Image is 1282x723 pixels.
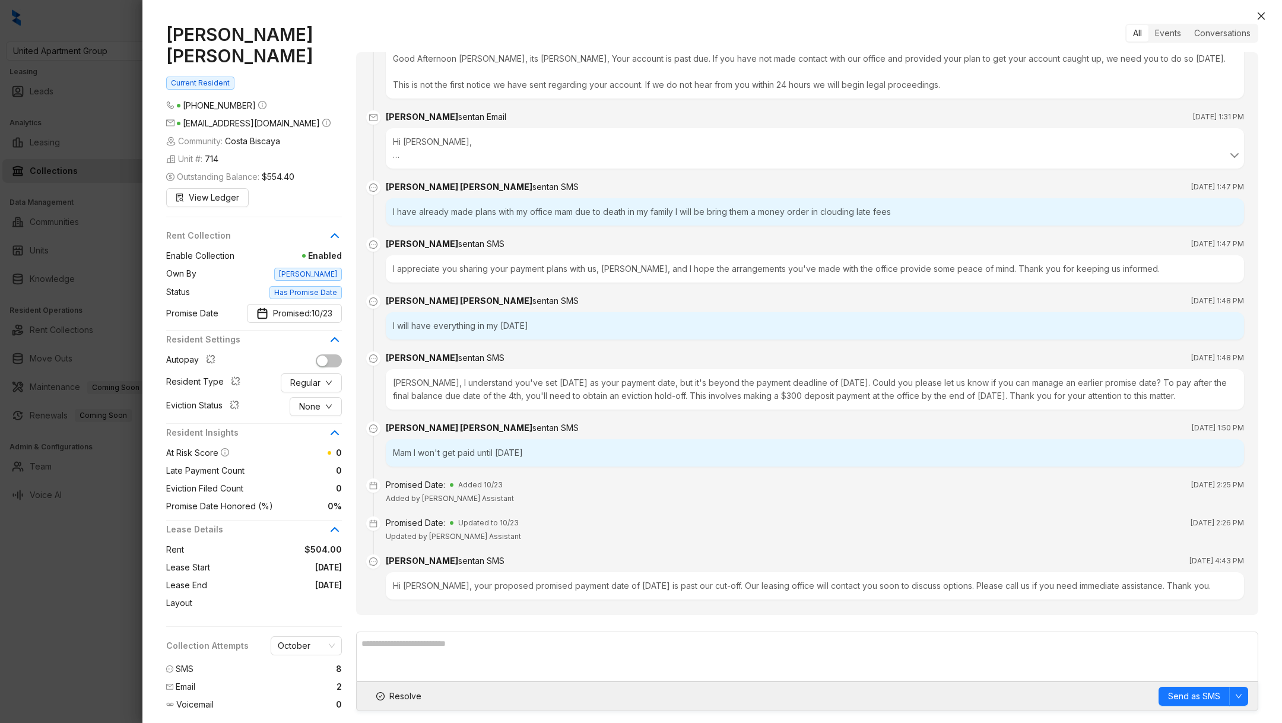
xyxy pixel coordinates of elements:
[166,448,218,458] span: At Risk Score
[166,333,328,346] span: Resident Settings
[386,180,579,194] div: [PERSON_NAME] [PERSON_NAME]
[184,543,342,556] span: $504.00
[386,554,504,567] div: [PERSON_NAME]
[366,478,380,493] span: calendar
[221,448,229,456] span: info-circle
[386,516,445,529] div: Promised Date:
[1189,555,1244,567] span: [DATE] 4:43 PM
[366,180,380,195] span: message
[166,597,192,610] span: Layout
[1193,111,1244,123] span: [DATE] 1:31 PM
[183,100,256,110] span: [PHONE_NUMBER]
[166,353,220,369] div: Autopay
[166,24,342,67] h1: [PERSON_NAME] [PERSON_NAME]
[166,700,174,708] img: Voicemail Icon
[532,182,579,192] span: sent an SMS
[166,286,190,299] span: Status
[386,478,445,491] div: Promised Date:
[1254,9,1268,23] button: Close
[458,239,504,249] span: sent an SMS
[247,304,342,323] button: Promise DatePromised: 10/23
[166,426,328,439] span: Resident Insights
[166,375,245,391] div: Resident Type
[210,561,342,574] span: [DATE]
[166,426,342,446] div: Resident Insights
[166,579,207,592] span: Lease End
[278,637,335,655] span: October
[1235,693,1242,700] span: down
[166,154,176,164] img: building-icon
[166,229,342,249] div: Rent Collection
[366,351,380,366] span: message
[290,397,342,416] button: Nonedown
[458,556,504,566] span: sent an SMS
[273,500,342,513] span: 0%
[176,662,193,676] span: SMS
[166,665,173,673] span: message
[207,579,342,592] span: [DATE]
[386,312,1244,340] div: I will have everything in my [DATE]
[273,307,332,320] span: Promised:
[1188,25,1257,42] div: Conversations
[1168,690,1220,703] span: Send as SMS
[166,482,243,495] span: Eviction Filed Count
[532,423,579,433] span: sent an SMS
[1126,25,1148,42] div: All
[166,333,342,353] div: Resident Settings
[299,400,320,413] span: None
[166,523,342,543] div: Lease Details
[336,698,342,711] span: 0
[1192,422,1244,434] span: [DATE] 1:50 PM
[386,237,504,250] div: [PERSON_NAME]
[458,479,503,491] span: Added 10/23
[386,294,579,307] div: [PERSON_NAME] [PERSON_NAME]
[234,249,342,262] span: Enabled
[386,110,506,123] div: [PERSON_NAME]
[1148,25,1188,42] div: Events
[336,662,342,676] span: 8
[366,421,380,436] span: message
[166,101,174,109] span: phone
[458,112,506,122] span: sent an Email
[386,45,1244,99] div: Good Afternoon [PERSON_NAME], its [PERSON_NAME], Your account is past due. If you have not made c...
[366,237,380,252] span: message
[366,110,380,125] span: mail
[325,403,332,410] span: down
[166,153,218,166] span: Unit #:
[166,249,234,262] span: Enable Collection
[166,683,173,690] span: mail
[386,439,1244,467] div: Mam I won't get paid until [DATE]
[1191,295,1244,307] span: [DATE] 1:48 PM
[1191,517,1244,529] span: [DATE] 2:26 PM
[458,353,504,363] span: sent an SMS
[336,448,342,458] span: 0
[386,351,504,364] div: [PERSON_NAME]
[386,421,579,435] div: [PERSON_NAME] [PERSON_NAME]
[366,554,380,569] span: message
[366,687,431,706] button: Resolve
[1191,181,1244,193] span: [DATE] 1:47 PM
[245,464,342,477] span: 0
[166,119,174,127] span: mail
[256,307,268,319] img: Promise Date
[258,101,266,109] span: info-circle
[274,268,342,281] span: [PERSON_NAME]
[386,494,514,503] span: Added by [PERSON_NAME] Assistant
[386,572,1244,600] div: Hi [PERSON_NAME], your proposed promised payment date of [DATE] is past our cut-off. Our leasing ...
[166,399,244,414] div: Eviction Status
[1191,352,1244,364] span: [DATE] 1:48 PM
[386,532,521,541] span: Updated by [PERSON_NAME] Assistant
[166,170,294,183] span: Outstanding Balance:
[1256,11,1266,21] span: close
[337,680,342,693] span: 2
[166,188,249,207] button: View Ledger
[322,119,331,127] span: info-circle
[262,170,294,183] span: $554.40
[312,307,332,320] span: 10/23
[376,692,385,700] span: check-circle
[386,369,1244,410] div: [PERSON_NAME], I understand you've set [DATE] as your payment date, but it's beyond the payment d...
[176,698,214,711] span: Voicemail
[166,173,174,181] span: dollar
[386,198,1244,226] div: I have already made plans with my office mam due to death in my family I will be bring them a mon...
[1159,687,1230,706] button: Send as SMS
